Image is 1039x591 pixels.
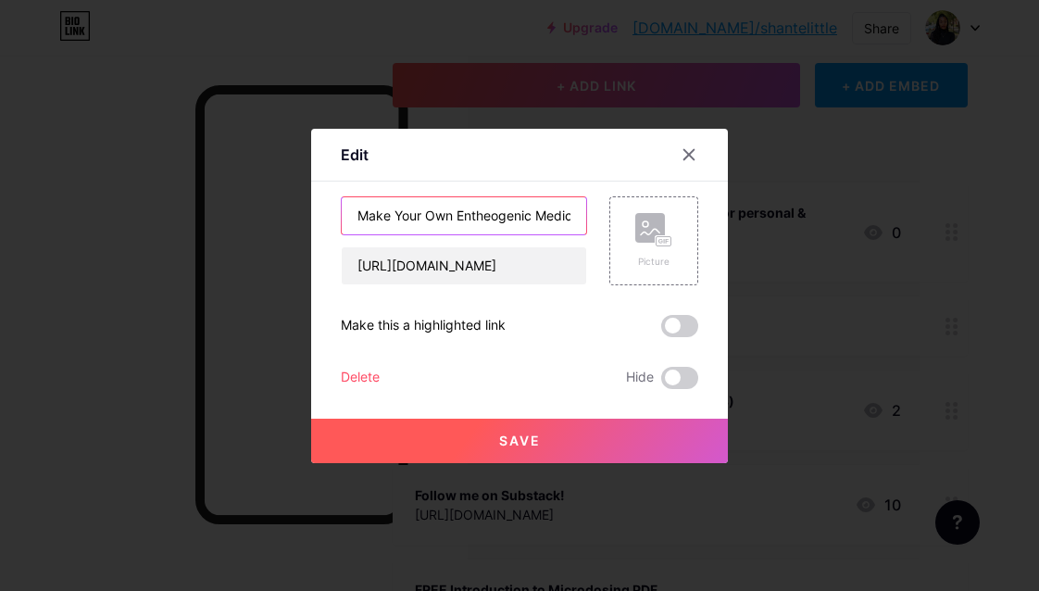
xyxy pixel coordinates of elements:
div: Make this a highlighted link [341,315,506,337]
div: Edit [341,144,369,166]
span: Hide [626,367,654,389]
span: Save [499,433,541,448]
button: Save [311,419,728,463]
div: Delete [341,367,380,389]
input: Title [342,197,586,234]
input: URL [342,247,586,284]
div: Picture [635,255,672,269]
